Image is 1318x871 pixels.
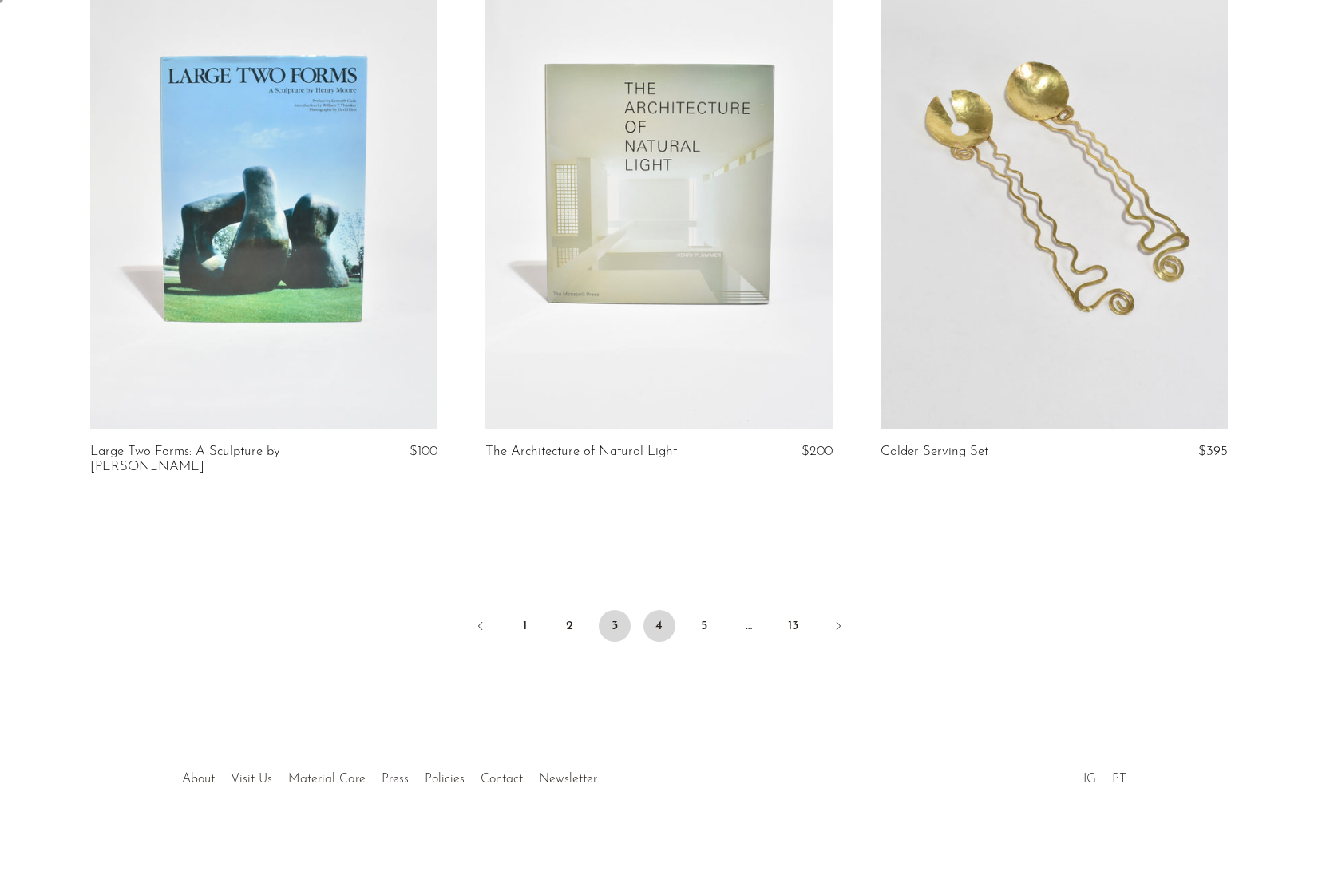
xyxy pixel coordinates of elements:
ul: Social Medias [1075,760,1134,790]
a: 2 [554,610,586,642]
ul: Quick links [174,760,605,790]
a: The Architecture of Natural Light [485,445,677,459]
a: Contact [481,773,523,786]
span: $395 [1198,445,1228,458]
a: IG [1083,773,1096,786]
a: Large Two Forms: A Sculpture by [PERSON_NAME] [90,445,324,474]
span: 3 [599,610,631,642]
a: Next [822,610,854,645]
a: PT [1112,773,1126,786]
a: 13 [778,610,809,642]
a: Material Care [288,773,366,786]
span: $100 [410,445,437,458]
a: Calder Serving Set [881,445,988,459]
a: Visit Us [231,773,272,786]
a: About [182,773,215,786]
a: Press [382,773,409,786]
span: $200 [801,445,833,458]
a: 4 [643,610,675,642]
a: 1 [509,610,541,642]
a: Policies [425,773,465,786]
a: Previous [465,610,497,645]
span: … [733,610,765,642]
a: 5 [688,610,720,642]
